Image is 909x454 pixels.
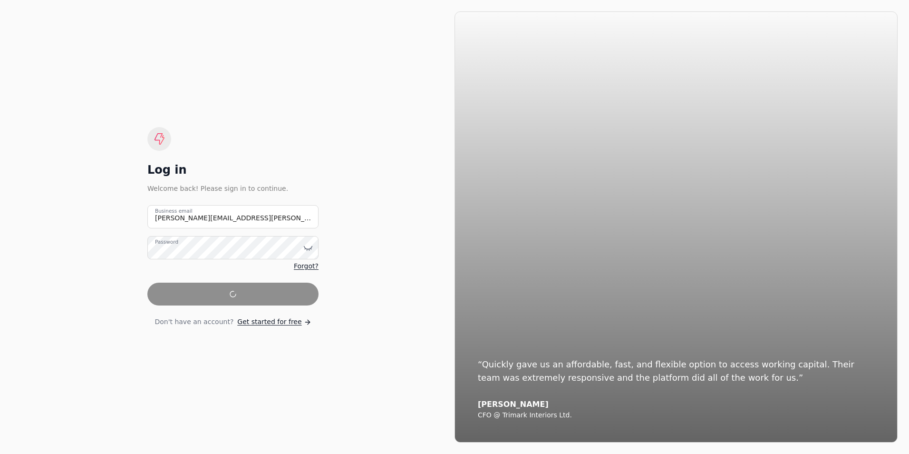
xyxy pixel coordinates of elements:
div: Welcome back! Please sign in to continue. [147,183,319,194]
div: [PERSON_NAME] [478,400,874,409]
a: Get started for free [237,317,311,327]
div: CFO @ Trimark Interiors Ltd. [478,411,874,420]
label: Password [155,238,178,246]
span: Get started for free [237,317,301,327]
div: Log in [147,162,319,178]
label: Business email [155,207,193,215]
a: Forgot? [294,261,319,271]
span: Don't have an account? [155,317,233,327]
div: “Quickly gave us an affordable, fast, and flexible option to access working capital. Their team w... [478,358,874,385]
